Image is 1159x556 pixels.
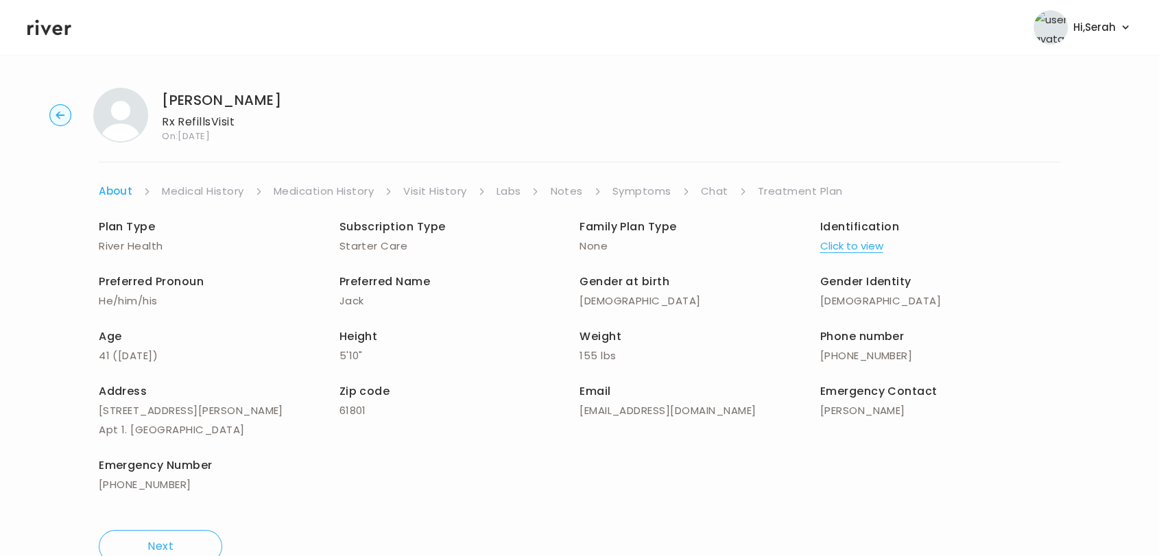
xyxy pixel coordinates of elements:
p: None [579,237,820,256]
p: 155 lbs [579,346,820,365]
p: 61801 [339,401,580,420]
span: Weight [579,328,621,344]
p: [PHONE_NUMBER] [99,475,339,494]
a: Treatment Plan [758,182,843,201]
p: Starter Care [339,237,580,256]
p: He/him/his [99,291,339,311]
span: Zip code [339,383,390,399]
p: [EMAIL_ADDRESS][DOMAIN_NAME] [579,401,820,420]
button: user avatarHi,Serah [1033,10,1132,45]
p: River Health [99,237,339,256]
span: Gender Identity [820,274,911,289]
a: Labs [497,182,521,201]
span: Emergency Contact [820,383,937,399]
a: About [99,182,132,201]
p: Apt 1. [GEOGRAPHIC_DATA] [99,420,339,439]
span: Email [579,383,610,399]
span: Preferred Name [339,274,431,289]
img: user avatar [1033,10,1068,45]
p: Jack [339,291,580,311]
p: Rx Refills Visit [162,112,281,132]
p: 41 [99,346,339,365]
span: On: [DATE] [162,132,281,141]
span: Subscription Type [339,219,446,234]
span: Phone number [820,328,905,344]
span: Identification [820,219,900,234]
a: Notes [550,182,582,201]
p: 5'10" [339,346,580,365]
span: Preferred Pronoun [99,274,204,289]
img: JOHN HARTLAUB [93,88,148,143]
a: Medication History [274,182,374,201]
a: Medical History [162,182,243,201]
p: [PERSON_NAME] [820,401,1061,420]
a: Symptoms [612,182,671,201]
p: [STREET_ADDRESS][PERSON_NAME] [99,401,339,420]
span: Hi, Serah [1073,18,1116,37]
h1: [PERSON_NAME] [162,90,281,110]
a: Visit History [403,182,466,201]
span: Family Plan Type [579,219,677,234]
span: Emergency Number [99,457,213,473]
p: [PHONE_NUMBER] [820,346,1061,365]
p: [DEMOGRAPHIC_DATA] [579,291,820,311]
button: Click to view [820,237,883,256]
span: Height [339,328,378,344]
a: Chat [701,182,728,201]
span: Plan Type [99,219,155,234]
span: ( [DATE] ) [112,348,158,363]
span: Address [99,383,147,399]
span: Gender at birth [579,274,669,289]
p: [DEMOGRAPHIC_DATA] [820,291,1061,311]
span: Age [99,328,121,344]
